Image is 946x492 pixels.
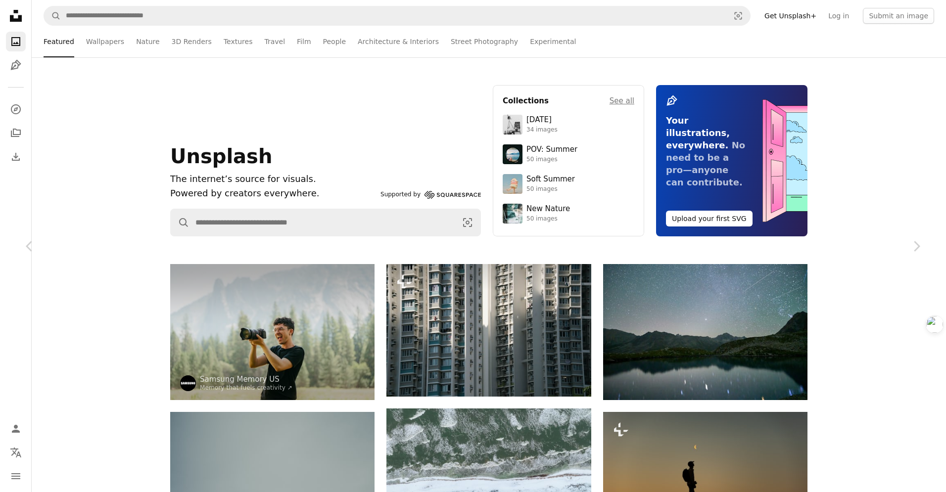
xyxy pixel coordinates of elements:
[6,466,26,486] button: Menu
[6,99,26,119] a: Explore
[44,6,751,26] form: Find visuals sitewide
[264,26,285,57] a: Travel
[526,175,575,184] div: Soft Summer
[666,211,753,226] button: Upload your first SVG
[455,209,480,236] button: Visual search
[171,209,189,236] button: Search Unsplash
[170,145,272,168] span: Unsplash
[6,55,26,75] a: Illustrations
[503,144,522,164] img: premium_photo-1753820185677-ab78a372b033
[380,189,481,201] a: Supported by
[6,443,26,462] button: Language
[887,199,946,294] a: Next
[386,264,591,397] img: Tall apartment buildings with many windows and balconies.
[297,26,311,57] a: Film
[526,204,570,214] div: New Nature
[200,384,292,391] a: Memory that fuels creativity ↗
[503,115,634,134] a: [DATE]34 images
[6,123,26,143] a: Collections
[6,32,26,51] a: Photos
[526,156,577,164] div: 50 images
[530,26,576,57] a: Experimental
[610,95,634,107] a: See all
[386,325,591,334] a: Tall apartment buildings with many windows and balconies.
[170,186,377,201] p: Powered by creators everywhere.
[666,115,730,150] span: Your illustrations, everywhere.
[526,185,575,193] div: 50 images
[170,172,377,186] h1: The internet’s source for visuals.
[603,475,807,484] a: Silhouette of a hiker looking at the moon at sunset.
[503,204,634,224] a: New Nature50 images
[503,115,522,134] img: photo-1682590564399-95f0109652fe
[323,26,346,57] a: People
[503,174,634,194] a: Soft Summer50 images
[200,374,292,384] a: Samsung Memory US
[726,6,750,25] button: Visual search
[6,419,26,439] a: Log in / Sign up
[863,8,934,24] button: Submit an image
[526,145,577,155] div: POV: Summer
[358,26,439,57] a: Architecture & Interiors
[6,147,26,167] a: Download History
[526,215,570,223] div: 50 images
[526,115,558,125] div: [DATE]
[503,95,549,107] h4: Collections
[136,26,159,57] a: Nature
[224,26,253,57] a: Textures
[503,204,522,224] img: premium_photo-1755037089989-422ee333aef9
[603,264,807,400] img: Starry night sky over a calm mountain lake
[503,174,522,194] img: premium_photo-1749544311043-3a6a0c8d54af
[603,327,807,336] a: Starry night sky over a calm mountain lake
[503,144,634,164] a: POV: Summer50 images
[172,26,212,57] a: 3D Renders
[170,264,375,400] img: Man with camera taking picture in front of mountains
[86,26,124,57] a: Wallpapers
[386,480,591,489] a: Snow covered landscape with frozen water
[758,8,822,24] a: Get Unsplash+
[170,327,375,336] a: Man with camera taking picture in front of mountains
[526,126,558,134] div: 34 images
[170,209,481,236] form: Find visuals sitewide
[180,375,196,391] img: Go to Samsung Memory US's profile
[822,8,855,24] a: Log in
[451,26,518,57] a: Street Photography
[44,6,61,25] button: Search Unsplash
